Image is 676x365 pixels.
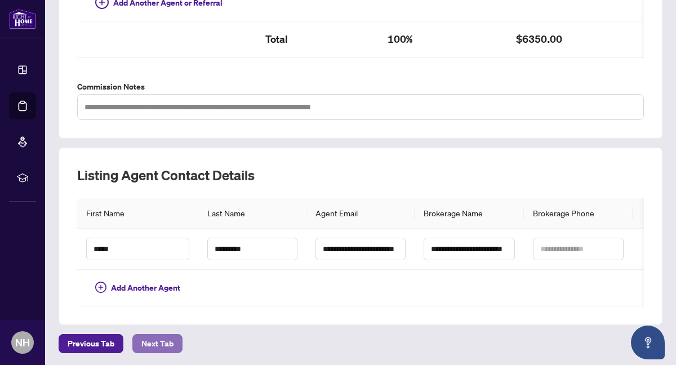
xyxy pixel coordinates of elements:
[15,335,30,350] span: NH
[111,282,180,294] span: Add Another Agent
[141,335,174,353] span: Next Tab
[59,334,123,353] button: Previous Tab
[524,198,633,229] th: Brokerage Phone
[631,326,665,359] button: Open asap
[68,335,114,353] span: Previous Tab
[265,30,370,48] h2: Total
[77,198,198,229] th: First Name
[95,282,106,293] span: plus-circle
[388,30,498,48] h2: 100%
[132,334,183,353] button: Next Tab
[86,279,189,297] button: Add Another Agent
[198,198,306,229] th: Last Name
[306,198,415,229] th: Agent Email
[415,198,523,229] th: Brokerage Name
[9,8,36,29] img: logo
[516,30,620,48] h2: $6350.00
[77,166,644,184] h2: Listing Agent Contact Details
[77,81,644,93] label: Commission Notes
